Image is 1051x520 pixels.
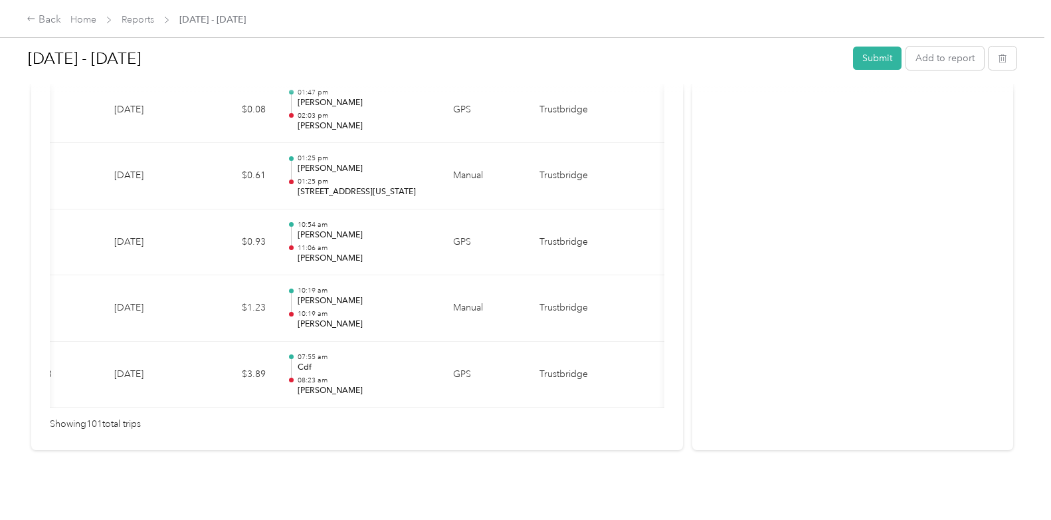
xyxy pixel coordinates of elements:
[28,43,844,74] h1: Aug 1 - 31, 2025
[122,14,154,25] a: Reports
[298,163,432,175] p: [PERSON_NAME]
[23,143,104,209] td: 3
[104,77,197,144] td: [DATE]
[906,47,984,70] button: Add to report
[23,209,104,276] td: 4.6
[104,143,197,209] td: [DATE]
[529,342,628,408] td: Trustbridge
[298,97,432,109] p: [PERSON_NAME]
[104,275,197,342] td: [DATE]
[298,243,432,253] p: 11:06 am
[977,446,1051,520] iframe: Everlance-gr Chat Button Frame
[50,417,141,432] span: Showing 101 total trips
[298,229,432,241] p: [PERSON_NAME]
[104,342,197,408] td: [DATE]
[70,14,96,25] a: Home
[197,275,276,342] td: $1.23
[179,13,246,27] span: [DATE] - [DATE]
[853,47,902,70] button: Submit
[298,309,432,319] p: 10:19 am
[298,111,432,120] p: 02:03 pm
[104,209,197,276] td: [DATE]
[298,319,432,330] p: [PERSON_NAME]
[27,12,61,28] div: Back
[298,120,432,132] p: [PERSON_NAME]
[197,342,276,408] td: $3.89
[298,385,432,397] p: [PERSON_NAME]
[442,209,529,276] td: GPS
[298,186,432,198] p: [STREET_ADDRESS][US_STATE]
[298,376,432,385] p: 08:23 am
[298,220,432,229] p: 10:54 am
[442,275,529,342] td: Manual
[442,143,529,209] td: Manual
[23,77,104,144] td: 0.4
[298,154,432,163] p: 01:25 pm
[442,77,529,144] td: GPS
[442,342,529,408] td: GPS
[298,295,432,307] p: [PERSON_NAME]
[197,143,276,209] td: $0.61
[529,275,628,342] td: Trustbridge
[298,286,432,295] p: 10:19 am
[298,362,432,374] p: Cdf
[298,352,432,362] p: 07:55 am
[197,209,276,276] td: $0.93
[298,177,432,186] p: 01:25 pm
[197,77,276,144] td: $0.08
[529,143,628,209] td: Trustbridge
[529,209,628,276] td: Trustbridge
[298,253,432,265] p: [PERSON_NAME]
[529,77,628,144] td: Trustbridge
[23,275,104,342] td: 6.1
[23,342,104,408] td: 19.3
